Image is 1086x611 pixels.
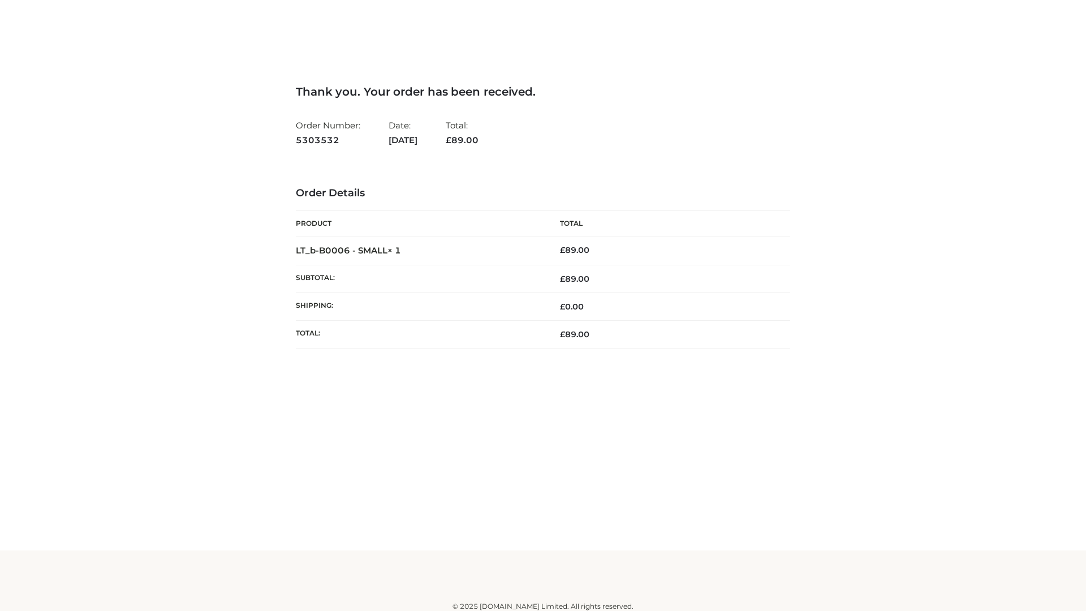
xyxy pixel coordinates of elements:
[560,329,589,339] span: 89.00
[560,302,565,312] span: £
[296,245,401,256] strong: LT_b-B0006 - SMALL
[560,245,565,255] span: £
[389,115,417,150] li: Date:
[296,85,790,98] h3: Thank you. Your order has been received.
[296,115,360,150] li: Order Number:
[560,274,589,284] span: 89.00
[387,245,401,256] strong: × 1
[446,135,451,145] span: £
[446,135,479,145] span: 89.00
[389,133,417,148] strong: [DATE]
[560,245,589,255] bdi: 89.00
[296,211,543,236] th: Product
[543,211,790,236] th: Total
[560,274,565,284] span: £
[446,115,479,150] li: Total:
[296,133,360,148] strong: 5303532
[296,187,790,200] h3: Order Details
[296,293,543,321] th: Shipping:
[296,265,543,292] th: Subtotal:
[296,321,543,348] th: Total:
[560,302,584,312] bdi: 0.00
[560,329,565,339] span: £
